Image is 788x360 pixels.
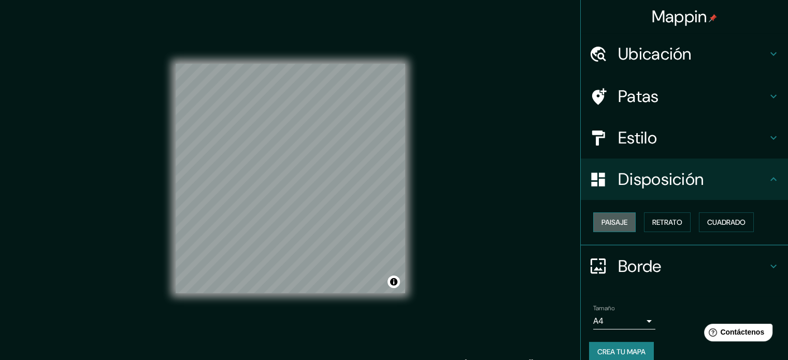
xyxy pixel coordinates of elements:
[593,313,655,329] div: A4
[696,320,777,349] iframe: Lanzador de widgets de ayuda
[593,315,604,326] font: A4
[618,168,704,190] font: Disposición
[581,76,788,117] div: Patas
[652,218,682,227] font: Retrato
[176,64,405,293] canvas: Mapa
[601,218,627,227] font: Paisaje
[618,85,659,107] font: Patas
[593,304,614,312] font: Tamaño
[581,117,788,159] div: Estilo
[652,6,707,27] font: Mappin
[581,33,788,75] div: Ubicación
[699,212,754,232] button: Cuadrado
[597,347,646,356] font: Crea tu mapa
[707,218,746,227] font: Cuadrado
[388,276,400,288] button: Activar o desactivar atribución
[644,212,691,232] button: Retrato
[618,127,657,149] font: Estilo
[593,212,636,232] button: Paisaje
[581,246,788,287] div: Borde
[581,159,788,200] div: Disposición
[618,255,662,277] font: Borde
[709,14,717,22] img: pin-icon.png
[618,43,692,65] font: Ubicación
